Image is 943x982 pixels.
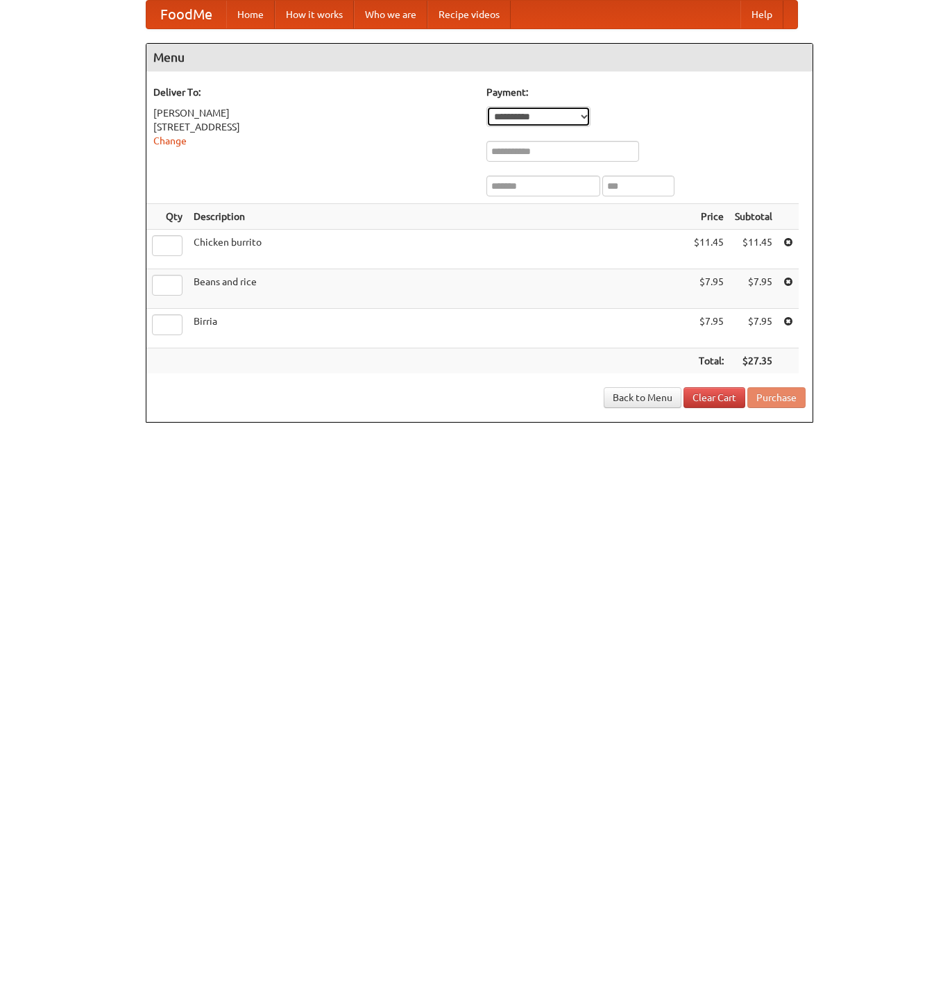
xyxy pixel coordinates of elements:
th: $27.35 [729,348,778,374]
td: $7.95 [688,269,729,309]
td: $11.45 [729,230,778,269]
td: $7.95 [729,269,778,309]
th: Description [188,204,688,230]
td: Chicken burrito [188,230,688,269]
td: $11.45 [688,230,729,269]
button: Purchase [747,387,806,408]
h5: Payment: [486,85,806,99]
th: Qty [146,204,188,230]
a: Change [153,135,187,146]
th: Price [688,204,729,230]
div: [PERSON_NAME] [153,106,473,120]
a: Home [226,1,275,28]
td: Birria [188,309,688,348]
td: $7.95 [688,309,729,348]
h4: Menu [146,44,813,71]
a: Recipe videos [427,1,511,28]
a: How it works [275,1,354,28]
div: [STREET_ADDRESS] [153,120,473,134]
a: Who we are [354,1,427,28]
a: Clear Cart [683,387,745,408]
th: Subtotal [729,204,778,230]
a: Back to Menu [604,387,681,408]
a: FoodMe [146,1,226,28]
a: Help [740,1,783,28]
td: $7.95 [729,309,778,348]
h5: Deliver To: [153,85,473,99]
th: Total: [688,348,729,374]
td: Beans and rice [188,269,688,309]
